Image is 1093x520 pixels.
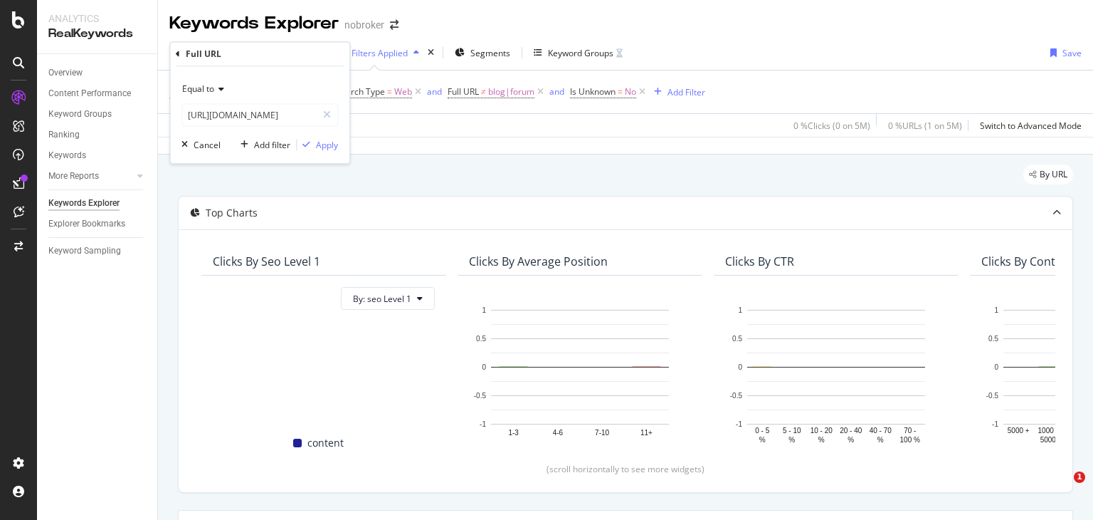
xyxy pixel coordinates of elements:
button: and [427,85,442,98]
button: Switch to Advanced Mode [974,114,1082,137]
text: 0 [738,363,742,371]
text: 11+ [640,429,653,437]
text: 0.5 [476,335,486,343]
text: 70 - [904,427,916,435]
text: 1 [738,306,742,314]
text: 5000 + [1008,427,1030,435]
span: No [625,82,636,102]
a: Keyword Sampling [48,244,147,259]
div: times [425,46,437,60]
div: nobroker [344,18,384,32]
text: % [848,436,854,444]
text: -0.5 [730,392,743,400]
text: 5 - 10 [783,427,801,435]
a: Explorer Bookmarks [48,217,147,232]
div: Switch to Advanced Mode [980,120,1082,132]
div: More Reports [48,169,99,184]
span: Full URL [448,85,479,98]
span: = [618,85,623,98]
text: % [818,436,825,444]
div: Explorer Bookmarks [48,217,125,232]
div: Clicks By CTR [725,254,794,269]
span: 1 [1074,472,1085,483]
svg: A chart. [725,303,947,446]
text: 20 - 40 [840,427,862,435]
div: Add Filter [667,86,705,98]
div: arrow-right-arrow-left [390,20,398,30]
button: Save [1045,41,1082,64]
button: 4 Filters Applied [324,41,425,64]
div: Save [1062,47,1082,59]
text: 0 [994,363,998,371]
span: Equal to [182,83,214,95]
div: Cancel [194,139,221,151]
div: Apply [316,139,338,151]
text: -1 [736,420,742,428]
text: % [759,436,766,444]
text: -0.5 [986,392,999,400]
div: RealKeywords [48,26,146,42]
span: Is Unknown [570,85,616,98]
a: Ranking [48,128,147,142]
div: legacy label [1023,165,1073,184]
span: Web [394,82,412,102]
button: and [549,85,564,98]
a: Content Performance [48,86,147,101]
div: Analytics [48,11,146,26]
button: Apply [297,138,338,152]
button: Keyword Groups [528,41,628,64]
div: Keywords [48,148,86,163]
div: Clicks By seo Level 1 [213,254,320,269]
div: Add filter [254,139,290,151]
button: Segments [449,41,516,64]
a: More Reports [48,169,133,184]
span: content [307,435,344,452]
text: 0 - 5 [755,427,769,435]
svg: A chart. [469,303,691,446]
text: -0.5 [474,392,487,400]
iframe: Intercom live chat [1045,472,1079,506]
text: 1 [994,306,998,314]
div: Keyword Groups [548,47,613,59]
text: 1000 - [1038,427,1058,435]
div: Full URL [186,48,221,60]
span: Segments [470,47,510,59]
span: By: seo Level 1 [353,293,411,305]
span: = [387,85,392,98]
text: 0.5 [732,335,742,343]
text: 0 [482,363,486,371]
span: By URL [1040,170,1067,179]
div: Ranking [48,128,80,142]
text: 10 - 20 [810,427,833,435]
div: Overview [48,66,83,80]
text: % [788,436,795,444]
div: Top Charts [206,206,258,220]
svg: A chart. [213,337,435,429]
text: -1 [480,420,486,428]
text: 1-3 [508,429,519,437]
div: (scroll horizontally to see more widgets) [196,463,1055,475]
button: Cancel [176,138,221,152]
a: Keyword Groups [48,107,147,122]
span: blog|forum [488,82,534,102]
text: 5000 [1040,436,1057,444]
div: 0 % Clicks ( 0 on 5M ) [793,120,870,132]
text: -1 [992,420,998,428]
text: 4-6 [553,429,564,437]
text: 100 % [900,436,920,444]
text: 0.5 [988,335,998,343]
a: Keywords [48,148,147,163]
text: % [877,436,884,444]
button: By: seo Level 1 [341,287,435,310]
div: Keyword Sampling [48,244,121,259]
div: Content Performance [48,86,131,101]
button: Add Filter [648,83,705,100]
span: ≠ [481,85,486,98]
text: 7-10 [595,429,609,437]
a: Overview [48,66,147,80]
div: Keyword Groups [48,107,112,122]
text: 40 - 70 [870,427,892,435]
